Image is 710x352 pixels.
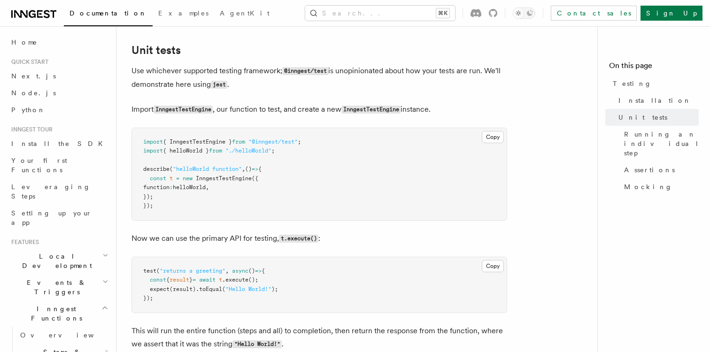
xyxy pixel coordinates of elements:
p: This will run the entire function (steps and all) to completion, then return the response from th... [131,324,507,351]
span: result [170,276,189,283]
button: Copy [482,260,504,272]
span: { [258,166,262,172]
span: Installation [618,96,691,105]
span: new [183,175,193,182]
span: import [143,138,163,145]
p: Use whichever supported testing framework; is unopinionated about how your tests are run. We'll d... [131,64,507,92]
span: t [170,175,173,182]
a: Home [8,34,110,51]
span: "returns a greeting" [160,268,225,274]
a: Node.js [8,84,110,101]
span: ({ [252,175,258,182]
span: ; [298,138,301,145]
span: ; [271,147,275,154]
span: AgentKit [220,9,270,17]
span: Install the SDK [11,140,108,147]
span: { InngestTestEngine } [163,138,232,145]
button: Events & Triggers [8,274,110,300]
span: Next.js [11,72,56,80]
span: InngestTestEngine [196,175,252,182]
span: = [176,175,179,182]
span: , [206,184,209,191]
span: Assertions [624,165,675,175]
span: } [189,276,193,283]
a: Testing [609,75,699,92]
span: ); [271,286,278,292]
span: , [225,268,229,274]
a: AgentKit [214,3,275,25]
span: "@inngest/test" [248,138,298,145]
button: Local Development [8,248,110,274]
button: Copy [482,131,504,143]
a: Sign Up [641,6,702,21]
span: import [143,147,163,154]
span: const [150,276,166,283]
span: : [170,184,173,191]
span: Node.js [11,89,56,97]
button: Search...⌘K [305,6,455,21]
span: describe [143,166,170,172]
span: expect [150,286,170,292]
span: test [143,268,156,274]
a: Assertions [620,161,699,178]
a: Unit tests [615,109,699,126]
span: ( [170,166,173,172]
span: Examples [158,9,208,17]
span: { [262,268,265,274]
span: Your first Functions [11,157,67,174]
a: Your first Functions [8,152,110,178]
span: = [193,276,196,283]
span: ( [156,268,160,274]
code: InngestTestEngine [341,106,401,114]
span: t [219,276,222,283]
span: const [150,175,166,182]
a: Install the SDK [8,135,110,152]
h4: On this page [609,60,699,75]
button: Toggle dark mode [513,8,535,19]
p: Import , our function to test, and create a new instance. [131,103,507,116]
span: { helloWorld } [163,147,209,154]
span: helloWorld [173,184,206,191]
span: Unit tests [618,113,667,122]
span: Events & Triggers [8,278,102,297]
span: Local Development [8,252,102,270]
span: Setting up your app [11,209,92,226]
span: () [248,268,255,274]
span: await [199,276,216,283]
a: Mocking [620,178,699,195]
span: }); [143,295,153,301]
a: Installation [615,92,699,109]
span: .toEqual [196,286,222,292]
span: Mocking [624,182,672,191]
code: "Hello World!" [232,340,282,348]
p: Now we can use the primary API for testing, : [131,232,507,245]
span: Features [8,238,39,246]
span: => [252,166,258,172]
span: (); [248,276,258,283]
span: Python [11,106,46,114]
span: from [232,138,245,145]
span: "./helloWorld" [225,147,271,154]
a: Running an individual step [620,126,699,161]
a: Documentation [64,3,153,26]
span: () [245,166,252,172]
span: Inngest tour [8,126,53,133]
span: Inngest Functions [8,304,101,323]
span: from [209,147,222,154]
span: Overview [20,331,117,339]
a: Python [8,101,110,118]
code: InngestTestEngine [154,106,213,114]
span: ( [222,286,225,292]
a: Examples [153,3,214,25]
code: @inngest/test [282,67,328,75]
span: => [255,268,262,274]
a: Overview [16,327,110,344]
a: Leveraging Steps [8,178,110,205]
span: Quick start [8,58,48,66]
span: function [143,184,170,191]
span: }); [143,202,153,209]
a: Setting up your app [8,205,110,231]
span: async [232,268,248,274]
code: jest [211,81,227,89]
span: Home [11,38,38,47]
